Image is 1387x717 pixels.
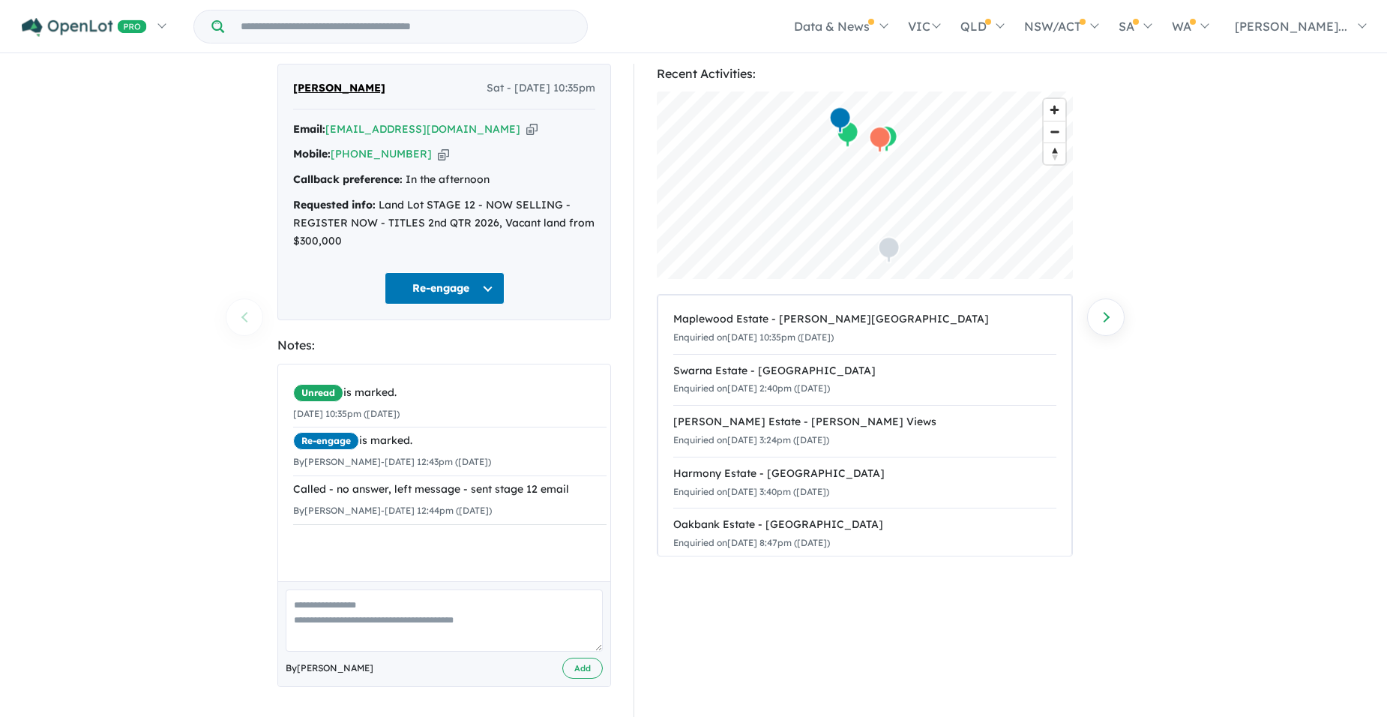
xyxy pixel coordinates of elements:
[293,432,607,450] div: is marked.
[293,171,595,189] div: In the afternoon
[325,122,520,136] a: [EMAIL_ADDRESS][DOMAIN_NAME]
[385,272,505,304] button: Re-engage
[869,126,891,154] div: Map marker
[673,537,830,548] small: Enquiried on [DATE] 8:47pm ([DATE])
[673,508,1056,560] a: Oakbank Estate - [GEOGRAPHIC_DATA]Enquiried on[DATE] 8:47pm ([DATE])
[1044,142,1065,164] button: Reset bearing to north
[227,10,584,43] input: Try estate name, suburb, builder or developer
[293,432,359,450] span: Re-engage
[293,122,325,136] strong: Email:
[673,331,834,343] small: Enquiried on [DATE] 10:35pm ([DATE])
[1044,121,1065,142] button: Zoom out
[673,303,1056,355] a: Maplewood Estate - [PERSON_NAME][GEOGRAPHIC_DATA]Enquiried on[DATE] 10:35pm ([DATE])
[673,382,830,394] small: Enquiried on [DATE] 2:40pm ([DATE])
[293,196,595,250] div: Land Lot STAGE 12 - NOW SELLING - REGISTER NOW - TITLES 2nd QTR 2026, Vacant land from $300,000
[293,172,403,186] strong: Callback preference:
[673,457,1056,509] a: Harmony Estate - [GEOGRAPHIC_DATA]Enquiried on[DATE] 3:40pm ([DATE])
[673,362,1056,380] div: Swarna Estate - [GEOGRAPHIC_DATA]
[286,661,373,676] span: By [PERSON_NAME]
[293,481,607,499] div: Called - no answer, left message - sent stage 12 email
[673,465,1056,483] div: Harmony Estate - [GEOGRAPHIC_DATA]
[293,147,331,160] strong: Mobile:
[22,18,147,37] img: Openlot PRO Logo White
[438,146,449,162] button: Copy
[293,505,492,516] small: By [PERSON_NAME] - [DATE] 12:44pm ([DATE])
[277,335,611,355] div: Notes:
[878,236,900,264] div: Map marker
[293,408,400,419] small: [DATE] 10:35pm ([DATE])
[487,79,595,97] span: Sat - [DATE] 10:35pm
[293,79,385,97] span: [PERSON_NAME]
[673,486,829,497] small: Enquiried on [DATE] 3:40pm ([DATE])
[837,121,859,148] div: Map marker
[673,413,1056,431] div: [PERSON_NAME] Estate - [PERSON_NAME] Views
[562,658,603,679] button: Add
[829,106,852,134] div: Map marker
[657,64,1073,84] div: Recent Activities:
[673,310,1056,328] div: Maplewood Estate - [PERSON_NAME][GEOGRAPHIC_DATA]
[657,91,1073,279] canvas: Map
[293,198,376,211] strong: Requested info:
[293,456,491,467] small: By [PERSON_NAME] - [DATE] 12:43pm ([DATE])
[293,384,343,402] span: Unread
[673,434,829,445] small: Enquiried on [DATE] 3:24pm ([DATE])
[1235,19,1347,34] span: [PERSON_NAME]...
[673,516,1056,534] div: Oakbank Estate - [GEOGRAPHIC_DATA]
[1044,99,1065,121] button: Zoom in
[293,384,607,402] div: is marked.
[673,354,1056,406] a: Swarna Estate - [GEOGRAPHIC_DATA]Enquiried on[DATE] 2:40pm ([DATE])
[331,147,432,160] a: [PHONE_NUMBER]
[876,125,898,153] div: Map marker
[526,121,538,137] button: Copy
[1044,143,1065,164] span: Reset bearing to north
[673,405,1056,457] a: [PERSON_NAME] Estate - [PERSON_NAME] ViewsEnquiried on[DATE] 3:24pm ([DATE])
